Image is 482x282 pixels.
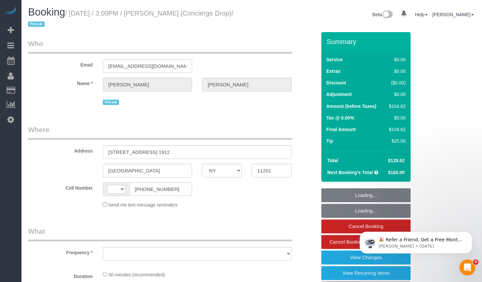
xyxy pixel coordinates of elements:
[321,219,411,233] a: Cancel Booking
[103,164,192,177] input: City
[473,259,478,265] span: 9
[326,79,346,86] label: Discount
[103,100,119,105] span: Pet-cat
[326,138,333,144] label: Tip
[108,272,165,277] span: 30 minutes (recommended)
[388,158,405,163] span: $129.62
[415,12,428,17] a: Help
[4,7,17,16] img: Automaid Logo
[202,78,292,91] input: Last Name
[330,239,403,245] span: Cancel Booking with 50.00% Fee
[23,271,98,280] label: Duration
[326,56,343,63] label: Service
[28,22,45,27] span: Pet-cat
[103,78,192,91] input: First Name
[129,182,192,196] input: Cell Number
[327,158,338,163] strong: Total
[386,91,406,98] div: $0.00
[386,138,406,144] div: $25.00
[108,202,177,208] span: Send me text message reminders
[326,68,341,74] label: Extras
[327,170,373,175] strong: Next Booking's Total
[350,218,482,264] iframe: Intercom notifications message
[28,10,233,28] span: /
[321,266,411,280] a: View Recurring Items
[386,79,406,86] div: ($0.00)
[23,182,98,191] label: Cell Number
[460,259,475,275] iframe: Intercom live chat
[28,10,233,28] small: / [DATE] / 3:00PM / [PERSON_NAME] (Concierge Drop)
[28,125,292,140] legend: Where
[23,78,98,87] label: Name *
[326,103,376,110] label: Amount (before Taxes)
[373,12,393,17] a: Beta
[386,103,406,110] div: $104.62
[432,12,474,17] a: [PERSON_NAME]
[386,126,406,133] div: $104.62
[321,251,411,264] a: View Changes
[327,38,407,45] h3: Summary
[386,115,406,121] div: $0.00
[382,11,393,19] img: New interface
[388,170,405,175] span: $160.00
[23,145,98,154] label: Address
[386,68,406,74] div: $0.00
[321,235,411,249] a: Cancel Booking with 50.00% Fee
[103,59,192,73] input: Email
[23,59,98,68] label: Email
[28,226,292,241] legend: What
[326,91,352,98] label: Adjustment
[326,126,356,133] label: Final Amount
[386,56,406,63] div: $0.00
[28,6,65,18] span: Booking
[23,247,98,256] label: Frequency *
[326,115,354,121] label: Tax @ 0.00%
[28,39,292,54] legend: Who
[252,164,291,177] input: Zip Code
